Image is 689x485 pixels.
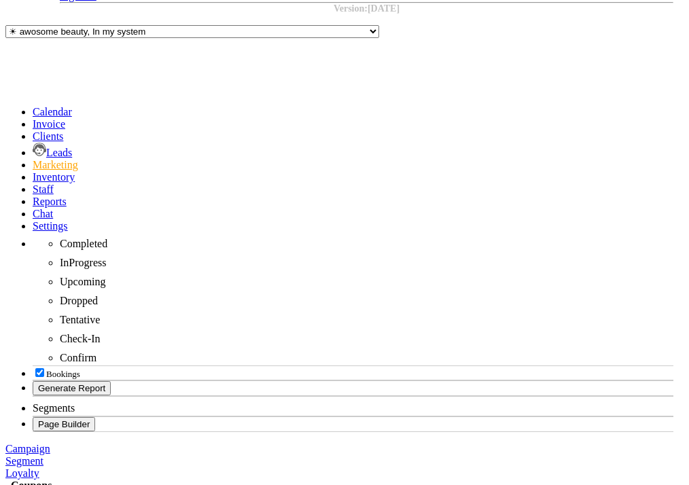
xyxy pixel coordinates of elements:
span: Marketing [33,159,78,170]
span: Dropped [60,295,98,306]
span: Invoice [33,118,65,130]
span: Completed [60,238,107,249]
a: Loyalty [5,467,39,479]
span: Bookings [46,369,80,379]
span: Chat [33,208,53,219]
button: Generate Report [33,381,111,395]
span: Calendar [33,106,72,118]
span: Settings [33,220,68,232]
span: Staff [33,183,54,195]
a: Segment [5,455,43,467]
span: Reports [33,196,67,207]
span: InProgress [60,257,106,268]
span: Leads [46,147,72,158]
span: Confirm [60,352,96,363]
a: Campaign [5,443,50,454]
span: Clients [33,130,63,142]
span: Inventory [33,171,75,183]
span: Tentative [60,314,100,325]
span: Segments [33,402,75,414]
div: Version:[DATE] [60,3,673,14]
button: Page Builder [33,417,95,431]
span: Check-In [60,333,101,344]
span: Upcoming [60,276,106,287]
